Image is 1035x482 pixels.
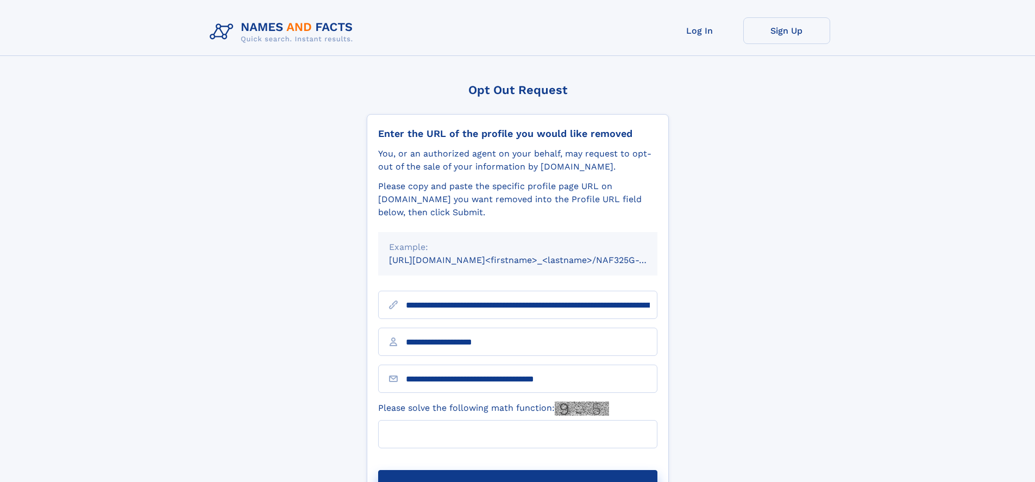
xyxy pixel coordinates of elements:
[743,17,830,44] a: Sign Up
[378,402,609,416] label: Please solve the following math function:
[378,128,657,140] div: Enter the URL of the profile you would like removed
[378,147,657,173] div: You, or an authorized agent on your behalf, may request to opt-out of the sale of your informatio...
[389,255,678,265] small: [URL][DOMAIN_NAME]<firstname>_<lastname>/NAF325G-xxxxxxxx
[367,83,669,97] div: Opt Out Request
[389,241,647,254] div: Example:
[205,17,362,47] img: Logo Names and Facts
[656,17,743,44] a: Log In
[378,180,657,219] div: Please copy and paste the specific profile page URL on [DOMAIN_NAME] you want removed into the Pr...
